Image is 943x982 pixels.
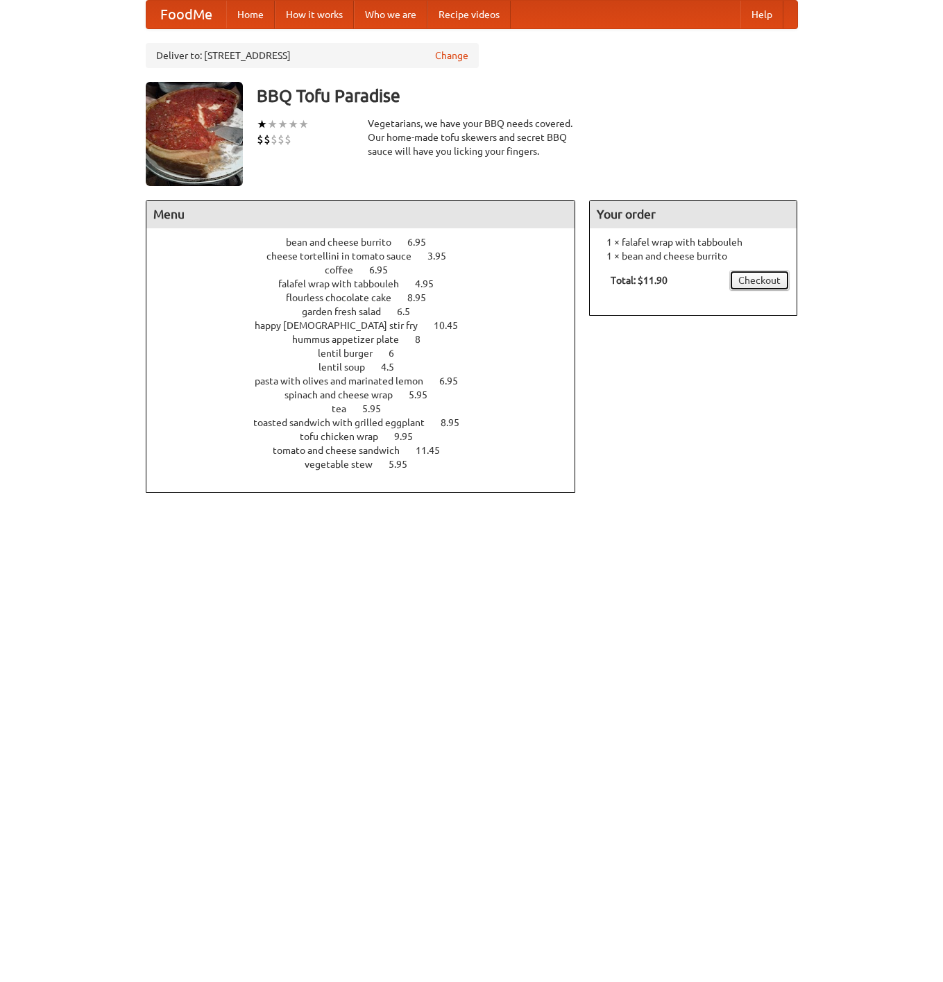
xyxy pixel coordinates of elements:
[264,132,271,147] li: $
[332,403,360,414] span: tea
[407,237,440,248] span: 6.95
[266,251,425,262] span: cheese tortellini in tomato sauce
[255,320,484,331] a: happy [DEMOGRAPHIC_DATA] stir fry 10.45
[332,403,407,414] a: tea 5.95
[611,275,668,286] b: Total: $11.90
[302,306,395,317] span: garden fresh salad
[226,1,275,28] a: Home
[288,117,298,132] li: ★
[394,431,427,442] span: 9.95
[325,264,414,276] a: coffee 6.95
[305,459,433,470] a: vegetable stew 5.95
[298,117,309,132] li: ★
[397,306,424,317] span: 6.5
[286,292,452,303] a: flourless chocolate cake 8.95
[286,237,405,248] span: bean and cheese burrito
[278,132,284,147] li: $
[292,334,446,345] a: hummus appetizer plate 8
[302,306,436,317] a: garden fresh salad 6.5
[146,43,479,68] div: Deliver to: [STREET_ADDRESS]
[300,431,392,442] span: tofu chicken wrap
[318,348,420,359] a: lentil burger 6
[354,1,427,28] a: Who we are
[278,278,459,289] a: falafel wrap with tabbouleh 4.95
[325,264,367,276] span: coffee
[267,117,278,132] li: ★
[740,1,783,28] a: Help
[729,270,790,291] a: Checkout
[439,375,472,387] span: 6.95
[305,459,386,470] span: vegetable stew
[278,117,288,132] li: ★
[257,82,798,110] h3: BBQ Tofu Paradise
[255,375,484,387] a: pasta with olives and marinated lemon 6.95
[253,417,485,428] a: toasted sandwich with grilled eggplant 8.95
[415,334,434,345] span: 8
[257,132,264,147] li: $
[389,459,421,470] span: 5.95
[389,348,408,359] span: 6
[369,264,402,276] span: 6.95
[266,251,472,262] a: cheese tortellini in tomato sauce 3.95
[286,237,452,248] a: bean and cheese burrito 6.95
[273,445,414,456] span: tomato and cheese sandwich
[590,201,797,228] h4: Your order
[146,82,243,186] img: angular.jpg
[273,445,466,456] a: tomato and cheese sandwich 11.45
[146,201,575,228] h4: Menu
[284,389,407,400] span: spinach and cheese wrap
[318,362,379,373] span: lentil soup
[407,292,440,303] span: 8.95
[368,117,576,158] div: Vegetarians, we have your BBQ needs covered. Our home-made tofu skewers and secret BBQ sauce will...
[427,251,460,262] span: 3.95
[292,334,413,345] span: hummus appetizer plate
[597,249,790,263] li: 1 × bean and cheese burrito
[257,117,267,132] li: ★
[415,278,448,289] span: 4.95
[434,320,472,331] span: 10.45
[427,1,511,28] a: Recipe videos
[416,445,454,456] span: 11.45
[255,320,432,331] span: happy [DEMOGRAPHIC_DATA] stir fry
[278,278,413,289] span: falafel wrap with tabbouleh
[284,132,291,147] li: $
[597,235,790,249] li: 1 × falafel wrap with tabbouleh
[275,1,354,28] a: How it works
[435,49,468,62] a: Change
[271,132,278,147] li: $
[409,389,441,400] span: 5.95
[300,431,439,442] a: tofu chicken wrap 9.95
[284,389,453,400] a: spinach and cheese wrap 5.95
[318,348,386,359] span: lentil burger
[441,417,473,428] span: 8.95
[318,362,420,373] a: lentil soup 4.5
[255,375,437,387] span: pasta with olives and marinated lemon
[381,362,408,373] span: 4.5
[253,417,439,428] span: toasted sandwich with grilled eggplant
[286,292,405,303] span: flourless chocolate cake
[362,403,395,414] span: 5.95
[146,1,226,28] a: FoodMe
